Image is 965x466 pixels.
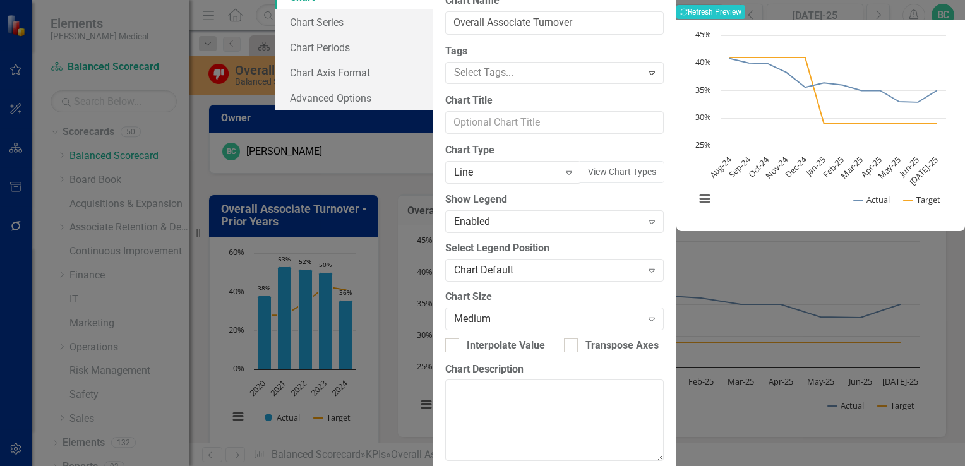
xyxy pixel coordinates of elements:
label: Chart Description [445,362,664,377]
div: Interpolate Values [467,338,550,353]
text: Mar-25 [838,154,865,181]
a: Chart Series [275,9,433,35]
label: Chart Title [445,93,664,108]
text: 30% [695,111,711,122]
a: Chart Axis Format [275,60,433,85]
button: View Chart Types [580,161,664,183]
button: View chart menu, Chart [696,189,714,207]
div: Medium [454,311,642,326]
button: Show Actual [854,194,890,205]
text: Jan-25 [803,154,828,179]
label: Tags [445,44,664,59]
text: Jun-25 [896,154,921,179]
text: 40% [695,56,711,68]
a: Advanced Options [275,85,433,111]
text: Feb-25 [820,154,846,180]
text: 25% [695,139,711,150]
button: Refresh Preview [676,5,745,19]
label: Chart Type [445,143,664,158]
text: Aug-24 [707,153,734,180]
text: 35% [695,84,711,95]
div: Chart Default [454,263,642,278]
div: Chart. Highcharts interactive chart. [689,29,952,218]
svg: Interactive chart [689,29,952,218]
label: Select Legend Position [445,241,664,256]
text: Apr-25 [858,154,884,179]
a: Chart Periods [275,35,433,60]
div: Line [454,165,559,180]
text: [DATE]-25 [907,154,940,188]
input: Optional Chart Title [445,111,664,134]
text: May-25 [875,154,902,181]
text: Oct-24 [746,153,772,179]
div: Transpose Axes [585,338,659,353]
div: Enabled [454,215,642,229]
text: Nov-24 [763,153,790,181]
text: 45% [695,28,711,40]
label: Chart Size [445,290,664,304]
text: Dec-24 [783,153,810,180]
button: Show Target [904,194,940,205]
text: Sep-24 [726,153,753,180]
label: Show Legend [445,193,664,207]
